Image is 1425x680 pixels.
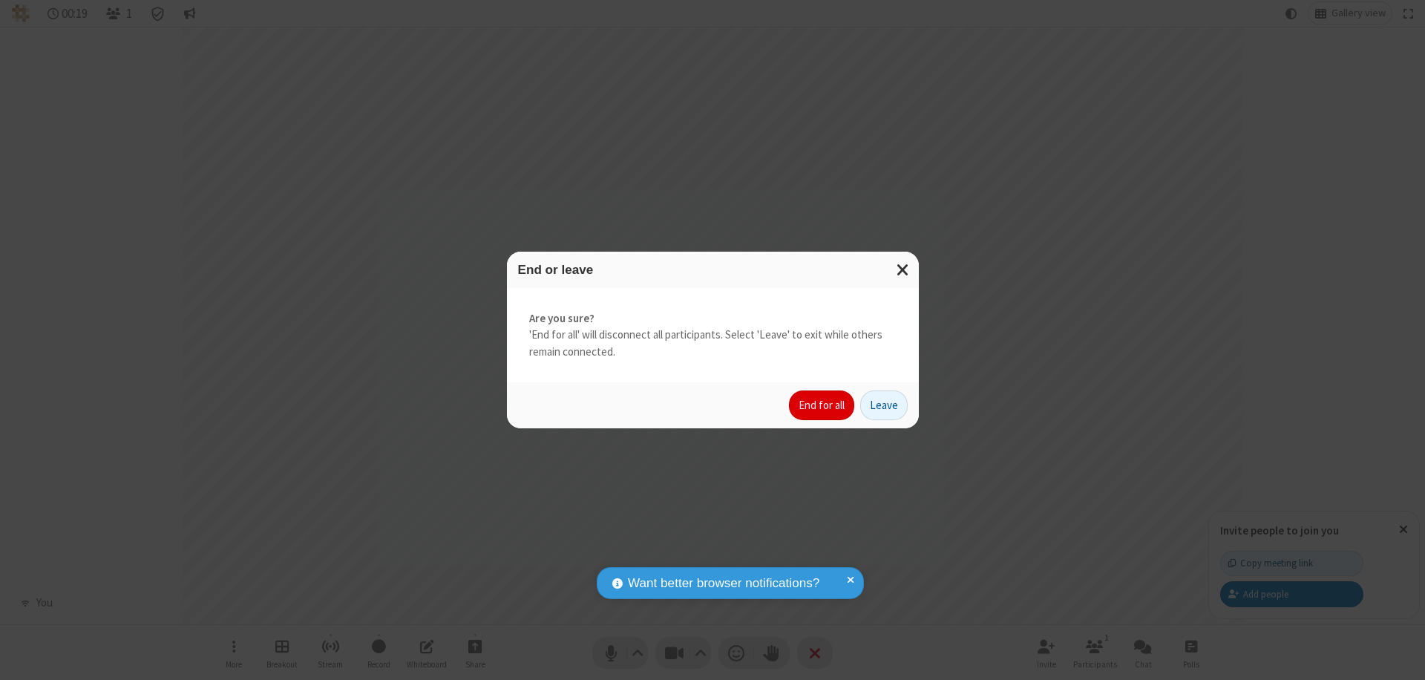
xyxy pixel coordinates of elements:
span: Want better browser notifications? [628,574,819,593]
div: 'End for all' will disconnect all participants. Select 'Leave' to exit while others remain connec... [507,288,919,383]
h3: End or leave [518,263,908,277]
button: Leave [860,390,908,420]
button: Close modal [888,252,919,288]
strong: Are you sure? [529,310,897,327]
button: End for all [789,390,854,420]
